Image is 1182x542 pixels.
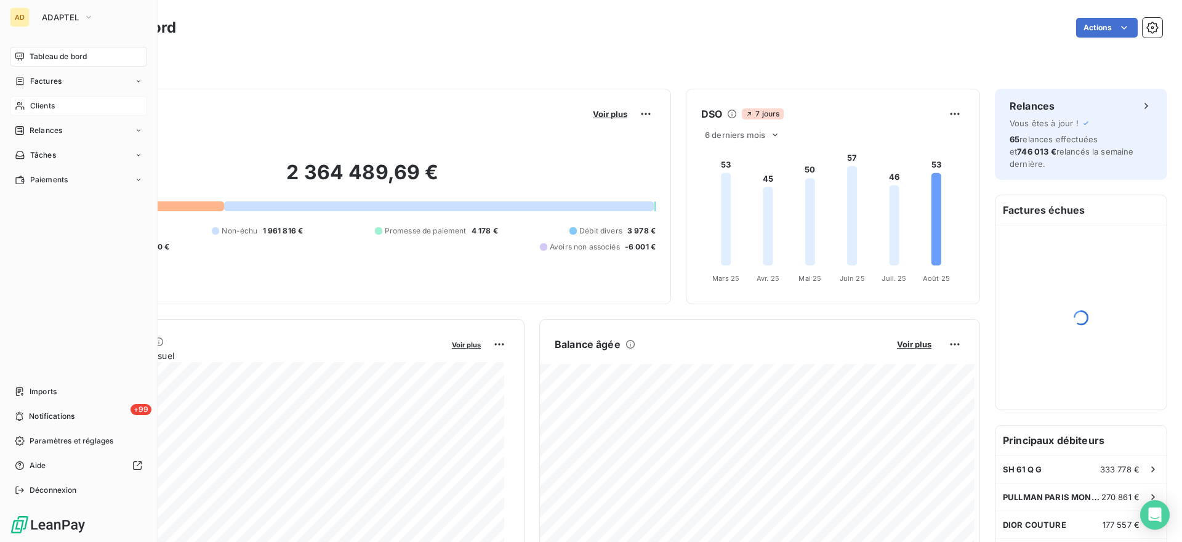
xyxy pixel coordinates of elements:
[1140,500,1170,530] div: Open Intercom Messenger
[1003,464,1042,474] span: SH 61 Q G
[627,225,656,237] span: 3 978 €
[30,386,57,397] span: Imports
[1076,18,1138,38] button: Actions
[923,274,950,283] tspan: Août 25
[10,170,147,190] a: Paiements
[10,382,147,402] a: Imports
[448,339,484,350] button: Voir plus
[840,274,865,283] tspan: Juin 25
[30,435,113,447] span: Paramètres et réglages
[10,456,147,475] a: Aide
[589,108,631,119] button: Voir plus
[10,145,147,165] a: Tâches
[29,411,74,422] span: Notifications
[701,107,722,121] h6: DSO
[798,274,821,283] tspan: Mai 25
[882,274,906,283] tspan: Juil. 25
[893,339,935,350] button: Voir plus
[70,160,656,197] h2: 2 364 489,69 €
[30,51,87,62] span: Tableau de bord
[263,225,304,237] span: 1 961 816 €
[705,130,765,140] span: 6 derniers mois
[1003,520,1066,530] span: DIOR COUTURE
[995,195,1167,225] h6: Factures échues
[579,225,622,237] span: Débit divers
[593,109,627,119] span: Voir plus
[1010,99,1055,113] h6: Relances
[10,96,147,116] a: Clients
[10,71,147,91] a: Factures
[1010,134,1134,169] span: relances effectuées et relancés la semaine dernière.
[712,274,739,283] tspan: Mars 25
[1103,520,1140,530] span: 177 557 €
[1003,492,1101,502] span: PULLMAN PARIS MONTPARNASSE
[472,225,498,237] span: 4 178 €
[131,404,151,415] span: +99
[30,100,55,111] span: Clients
[30,485,77,496] span: Déconnexion
[10,121,147,140] a: Relances
[1101,492,1140,502] span: 270 861 €
[757,274,779,283] tspan: Avr. 25
[30,150,56,161] span: Tâches
[10,431,147,451] a: Paramètres et réglages
[1010,134,1019,144] span: 65
[1010,118,1079,128] span: Vous êtes à jour !
[625,241,656,253] span: -6 001 €
[1100,464,1140,474] span: 333 778 €
[10,515,86,535] img: Logo LeanPay
[452,341,481,349] span: Voir plus
[42,12,79,22] span: ADAPTEL
[30,174,68,185] span: Paiements
[550,241,620,253] span: Avoirs non associés
[10,7,30,27] div: AD
[30,125,62,136] span: Relances
[70,349,443,362] span: Chiffre d'affaires mensuel
[1017,147,1056,156] span: 746 013 €
[742,108,783,119] span: 7 jours
[897,339,931,349] span: Voir plus
[222,225,257,237] span: Non-échu
[30,76,62,87] span: Factures
[385,225,467,237] span: Promesse de paiement
[30,460,46,471] span: Aide
[995,426,1167,455] h6: Principaux débiteurs
[555,337,621,352] h6: Balance âgée
[10,47,147,67] a: Tableau de bord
